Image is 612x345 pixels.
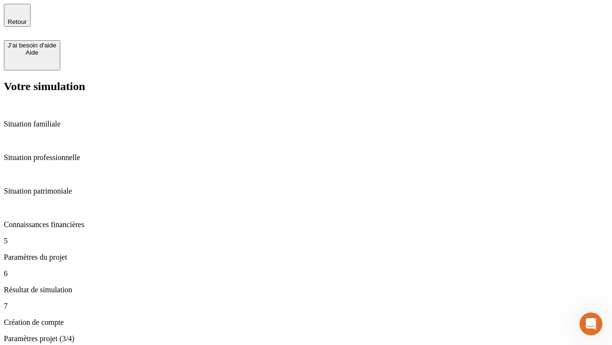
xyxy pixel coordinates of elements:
h2: Votre simulation [4,80,608,93]
button: J’ai besoin d'aideAide [4,40,60,70]
p: Résultat de simulation [4,286,608,294]
p: Situation patrimoniale [4,187,608,195]
p: 5 [4,237,608,245]
button: Retour [4,4,31,27]
p: Situation professionnelle [4,153,608,162]
iframe: Intercom live chat [579,312,602,335]
p: Création de compte [4,318,608,327]
p: Situation familiale [4,120,608,128]
p: 7 [4,302,608,310]
p: Paramètres du projet [4,253,608,262]
p: Connaissances financières [4,220,608,229]
div: Aide [8,49,56,56]
span: Retour [8,18,27,25]
p: 6 [4,269,608,278]
div: J’ai besoin d'aide [8,42,56,49]
p: Paramètres projet (3/4) [4,334,608,343]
